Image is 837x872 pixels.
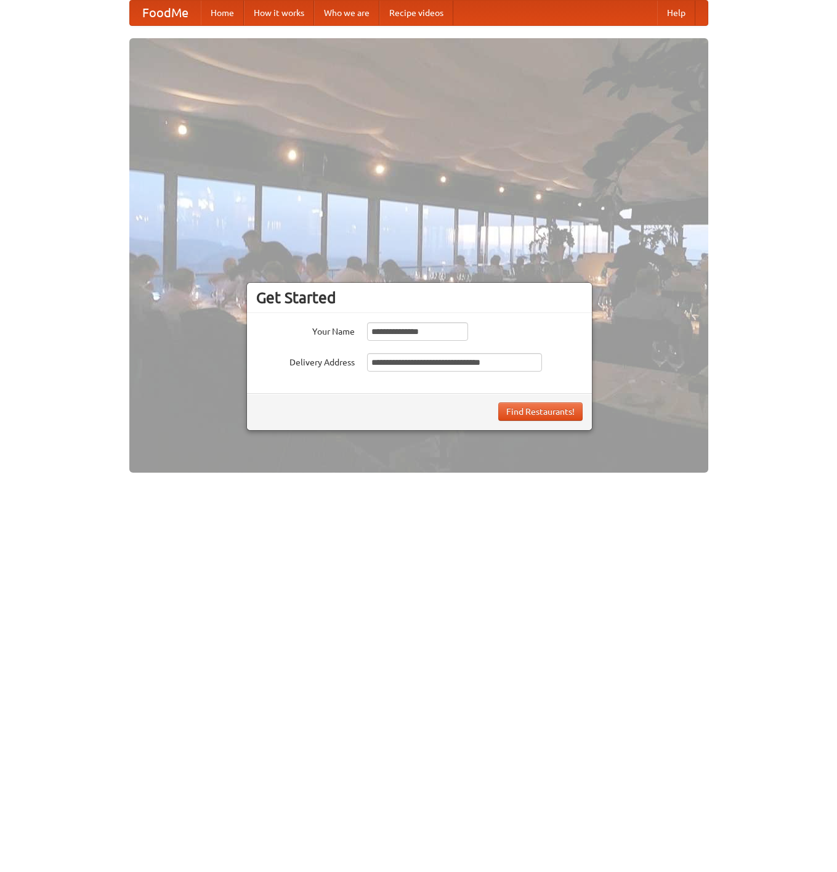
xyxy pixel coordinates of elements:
a: Home [201,1,244,25]
h3: Get Started [256,288,583,307]
a: How it works [244,1,314,25]
a: FoodMe [130,1,201,25]
a: Who we are [314,1,379,25]
label: Your Name [256,322,355,338]
button: Find Restaurants! [498,402,583,421]
a: Help [657,1,695,25]
a: Recipe videos [379,1,453,25]
label: Delivery Address [256,353,355,369]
